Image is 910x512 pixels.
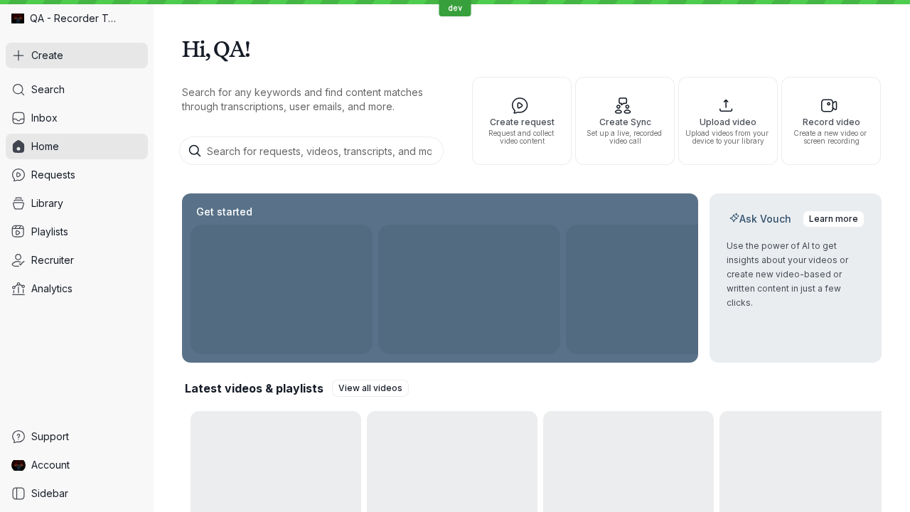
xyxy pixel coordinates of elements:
[685,117,771,127] span: Upload video
[31,111,58,125] span: Inbox
[6,219,148,245] a: Playlists
[179,137,444,165] input: Search for requests, videos, transcripts, and more...
[182,28,882,68] h1: Hi, QA!
[6,6,148,31] div: QA - Recorder Testing
[31,48,63,63] span: Create
[582,129,668,145] span: Set up a live, recorded video call
[31,196,63,210] span: Library
[478,129,565,145] span: Request and collect video content
[31,430,69,444] span: Support
[582,117,668,127] span: Create Sync
[6,452,148,478] a: QA Dev Recorder avatarAccount
[803,210,864,228] a: Learn more
[11,458,26,472] img: QA Dev Recorder avatar
[6,424,148,449] a: Support
[31,225,68,239] span: Playlists
[31,458,70,472] span: Account
[575,77,675,165] button: Create SyncSet up a live, recorded video call
[678,77,778,165] button: Upload videoUpload videos from your device to your library
[478,117,565,127] span: Create request
[31,139,59,154] span: Home
[727,239,864,310] p: Use the power of AI to get insights about your videos or create new video-based or written conten...
[685,129,771,145] span: Upload videos from your device to your library
[788,129,874,145] span: Create a new video or screen recording
[31,82,65,97] span: Search
[31,486,68,501] span: Sidebar
[6,276,148,302] a: Analytics
[727,212,794,226] h2: Ask Vouch
[193,205,255,219] h2: Get started
[781,77,881,165] button: Record videoCreate a new video or screen recording
[338,381,402,395] span: View all videos
[6,77,148,102] a: Search
[6,247,148,273] a: Recruiter
[6,134,148,159] a: Home
[11,12,24,25] img: QA - Recorder Testing avatar
[6,481,148,506] a: Sidebar
[31,168,75,182] span: Requests
[185,380,323,396] h2: Latest videos & playlists
[30,11,121,26] span: QA - Recorder Testing
[6,162,148,188] a: Requests
[809,212,858,226] span: Learn more
[31,253,74,267] span: Recruiter
[31,282,73,296] span: Analytics
[6,191,148,216] a: Library
[182,85,446,114] p: Search for any keywords and find content matches through transcriptions, user emails, and more.
[6,43,148,68] button: Create
[332,380,409,397] a: View all videos
[788,117,874,127] span: Record video
[472,77,572,165] button: Create requestRequest and collect video content
[6,105,148,131] a: Inbox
